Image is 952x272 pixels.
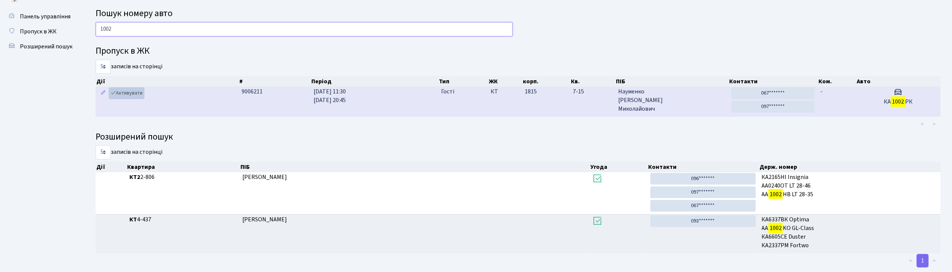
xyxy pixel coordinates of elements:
[129,215,137,224] b: КТ
[821,87,823,96] span: -
[129,173,140,181] b: КТ2
[525,87,537,96] span: 1815
[570,76,615,87] th: Кв.
[96,46,941,57] h4: Пропуск в ЖК
[491,87,519,96] span: КТ
[441,87,454,96] span: Гості
[239,76,311,87] th: #
[129,215,237,224] span: 4-437
[240,162,590,172] th: ПІБ
[859,98,938,105] h5: КА РК
[96,145,162,159] label: записів на сторінці
[891,96,905,107] mark: 1002
[126,162,240,172] th: Квартира
[488,76,522,87] th: ЖК
[109,87,144,99] a: Активувати
[522,76,570,87] th: корп.
[762,215,938,249] span: КА6337ВК Optima AA KO GL-Class КА6605СЕ Duster КА2337РМ Fortwo
[647,162,759,172] th: Контакти
[590,162,647,172] th: Угода
[618,87,725,113] span: Науменко [PERSON_NAME] Миколайович
[243,173,287,181] span: [PERSON_NAME]
[311,76,438,87] th: Період
[856,76,941,87] th: Авто
[20,42,72,51] span: Розширений пошук
[99,87,108,99] a: Редагувати
[818,76,856,87] th: Ком.
[762,173,938,199] span: КА2165НІ Insignia АА0240ОТ LT 28-46 АА НВ LT 28-35
[759,162,941,172] th: Держ. номер
[96,162,126,172] th: Дії
[20,12,71,21] span: Панель управління
[242,87,263,96] span: 9006211
[20,27,57,36] span: Пропуск в ЖК
[769,189,783,200] mark: 1002
[96,145,111,159] select: записів на сторінці
[4,39,79,54] a: Розширений пошук
[96,22,513,36] input: Пошук
[438,76,488,87] th: Тип
[4,24,79,39] a: Пропуск в ЖК
[96,76,239,87] th: Дії
[129,173,237,182] span: 2-806
[96,7,173,20] span: Пошук номеру авто
[616,76,729,87] th: ПІБ
[4,9,79,24] a: Панель управління
[96,60,111,74] select: записів на сторінці
[573,87,612,96] span: 7-15
[314,87,346,104] span: [DATE] 11:30 [DATE] 20:45
[729,76,818,87] th: Контакти
[96,60,162,74] label: записів на сторінці
[96,132,941,143] h4: Розширений пошук
[917,254,929,267] a: 1
[243,215,287,224] span: [PERSON_NAME]
[769,223,783,233] mark: 1002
